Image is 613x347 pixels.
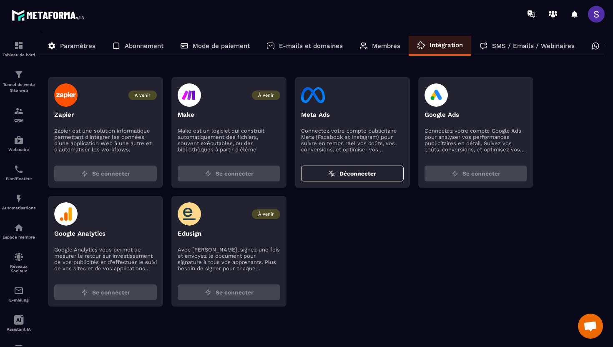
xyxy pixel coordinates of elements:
img: zap.8ac5aa27.svg [452,170,458,177]
img: scheduler [14,164,24,174]
p: Automatisations [2,206,35,210]
button: Se connecter [54,166,157,181]
p: E-mails et domaines [279,42,343,50]
img: logo [12,8,87,23]
span: Se connecter [216,288,254,297]
p: Membres [372,42,400,50]
a: emailemailE-mailing [2,279,35,309]
img: facebook-logo.eb727249.svg [301,83,325,107]
p: Abonnement [125,42,163,50]
p: Google Analytics vous permet de mesurer le retour sur investissement de vos publicités et d'effec... [54,246,157,272]
div: Ouvrir le chat [578,314,603,339]
img: zap.8ac5aa27.svg [205,289,211,296]
p: Meta Ads [301,111,404,118]
img: zap.8ac5aa27.svg [81,289,88,296]
p: CRM [2,118,35,123]
div: > [39,28,605,319]
img: email [14,286,24,296]
button: Déconnecter [301,166,404,181]
button: Se connecter [425,166,527,181]
p: Edusign [178,230,280,237]
span: Se connecter [462,169,500,178]
p: Espace membre [2,235,35,239]
p: Google Ads [425,111,527,118]
p: Planificateur [2,176,35,181]
a: formationformationTunnel de vente Site web [2,63,35,100]
p: Réseaux Sociaux [2,264,35,273]
img: make-logo.47d65c36.svg [178,83,201,107]
img: zap.8ac5aa27.svg [205,170,211,177]
span: Se connecter [92,288,130,297]
a: formationformationCRM [2,100,35,129]
img: social-network [14,252,24,262]
p: Intégration [430,41,463,49]
a: formationformationTableau de bord [2,34,35,63]
a: automationsautomationsWebinaire [2,129,35,158]
span: À venir [252,91,280,100]
a: social-networksocial-networkRéseaux Sociaux [2,246,35,279]
p: Tunnel de vente Site web [2,82,35,93]
img: zapier-logo.003d59f5.svg [54,83,78,107]
img: formation [14,106,24,116]
p: Tableau de bord [2,53,35,57]
p: Make [178,111,280,118]
img: edusign-logo.5fe905fa.svg [178,202,201,226]
img: formation [14,70,24,80]
p: Zapier [54,111,157,118]
a: automationsautomationsAutomatisations [2,187,35,216]
p: Make est un logiciel qui construit automatiquement des fichiers, souvent exécutables, ou des bibl... [178,128,280,153]
a: schedulerschedulerPlanificateur [2,158,35,187]
p: Avec [PERSON_NAME], signez une fois et envoyez le document pour signature à tous vos apprenants. ... [178,246,280,272]
a: Assistant IA [2,309,35,338]
img: zap.8ac5aa27.svg [81,170,88,177]
span: Déconnecter [339,169,376,178]
img: automations [14,194,24,204]
img: automations [14,135,24,145]
span: Se connecter [92,169,130,178]
button: Se connecter [54,284,157,300]
p: Connectez votre compte Google Ads pour analyser vos performances publicitaires en détail. Suivez ... [425,128,527,153]
span: Se connecter [216,169,254,178]
p: Google Analytics [54,230,157,237]
button: Se connecter [178,166,280,181]
span: À venir [252,209,280,219]
p: E-mailing [2,298,35,302]
button: Se connecter [178,284,280,300]
p: Zapier est une solution informatique permettant d'intégrer les données d'une application Web à un... [54,128,157,153]
span: À venir [128,91,157,100]
img: zap-off.84e09383.svg [329,170,335,177]
img: google-analytics-logo.594682c4.svg [54,202,78,226]
p: Webinaire [2,147,35,152]
p: Connectez votre compte publicitaire Meta (Facebook et Instagram) pour suivre en temps réel vos co... [301,128,404,153]
p: SMS / Emails / Webinaires [492,42,575,50]
img: google-ads-logo.4cdbfafa.svg [425,83,448,107]
a: automationsautomationsEspace membre [2,216,35,246]
p: Assistant IA [2,327,35,332]
img: formation [14,40,24,50]
p: Mode de paiement [193,42,250,50]
img: automations [14,223,24,233]
p: Paramètres [60,42,95,50]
